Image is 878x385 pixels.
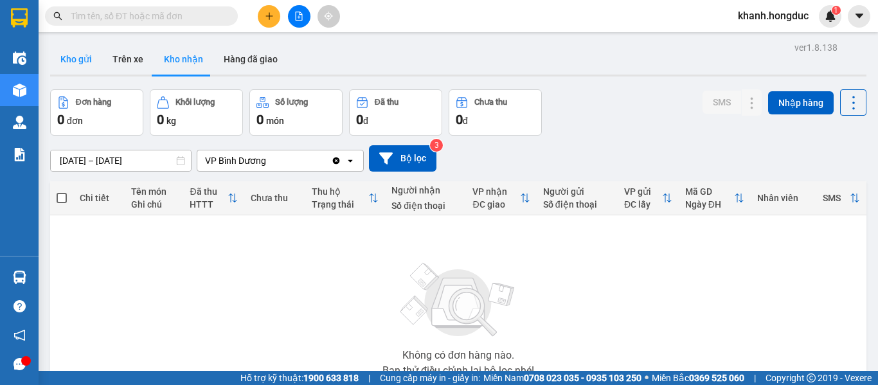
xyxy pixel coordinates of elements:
[318,5,340,28] button: aim
[854,10,865,22] span: caret-down
[294,12,303,21] span: file-add
[368,371,370,385] span: |
[345,156,355,166] svg: open
[823,193,850,203] div: SMS
[363,116,368,126] span: đ
[652,371,744,385] span: Miền Bắc
[183,181,244,215] th: Toggle SortBy
[369,145,436,172] button: Bộ lọc
[543,199,611,210] div: Số điện thoại
[375,98,399,107] div: Đã thu
[679,181,751,215] th: Toggle SortBy
[267,154,269,167] input: Selected VP Bình Dương.
[205,154,266,167] div: VP Bình Dương
[13,148,26,161] img: solution-icon
[157,112,164,127] span: 0
[834,6,838,15] span: 1
[483,371,641,385] span: Miền Nam
[265,12,274,21] span: plus
[50,44,102,75] button: Kho gửi
[76,98,111,107] div: Đơn hàng
[57,112,64,127] span: 0
[275,98,308,107] div: Số lượng
[213,44,288,75] button: Hàng đã giao
[449,89,542,136] button: Chưa thu0đ
[166,116,176,126] span: kg
[685,186,734,197] div: Mã GD
[249,89,343,136] button: Số lượng0món
[13,84,26,97] img: warehouse-icon
[402,350,514,361] div: Không có đơn hàng nào.
[394,255,523,345] img: svg+xml;base64,PHN2ZyBjbGFzcz0ibGlzdC1wbHVnX19zdmciIHhtbG5zPSJodHRwOi8vd3d3LnczLm9yZy8yMDAwL3N2Zy...
[618,181,679,215] th: Toggle SortBy
[251,193,299,203] div: Chưa thu
[472,186,519,197] div: VP nhận
[754,371,756,385] span: |
[305,181,385,215] th: Toggle SortBy
[288,5,310,28] button: file-add
[794,40,838,55] div: ver 1.8.138
[524,373,641,383] strong: 0708 023 035 - 0935 103 250
[175,98,215,107] div: Khối lượng
[13,300,26,312] span: question-circle
[645,375,649,381] span: ⚪️
[67,116,83,126] span: đơn
[13,329,26,341] span: notification
[154,44,213,75] button: Kho nhận
[131,186,177,197] div: Tên món
[685,199,734,210] div: Ngày ĐH
[13,51,26,65] img: warehouse-icon
[13,116,26,129] img: warehouse-icon
[757,193,810,203] div: Nhân viên
[240,371,359,385] span: Hỗ trợ kỹ thuật:
[190,186,228,197] div: Đã thu
[807,373,816,382] span: copyright
[53,12,62,21] span: search
[848,5,870,28] button: caret-down
[312,199,368,210] div: Trạng thái
[349,89,442,136] button: Đã thu0đ
[816,181,866,215] th: Toggle SortBy
[256,112,264,127] span: 0
[825,10,836,22] img: icon-new-feature
[391,185,460,195] div: Người nhận
[13,271,26,284] img: warehouse-icon
[624,186,662,197] div: VP gửi
[456,112,463,127] span: 0
[50,89,143,136] button: Đơn hàng0đơn
[380,371,480,385] span: Cung cấp máy in - giấy in:
[131,199,177,210] div: Ghi chú
[303,373,359,383] strong: 1900 633 818
[463,116,468,126] span: đ
[312,186,368,197] div: Thu hộ
[391,201,460,211] div: Số điện thoại
[13,358,26,370] span: message
[466,181,536,215] th: Toggle SortBy
[703,91,741,114] button: SMS
[190,199,228,210] div: HTTT
[768,91,834,114] button: Nhập hàng
[258,5,280,28] button: plus
[356,112,363,127] span: 0
[689,373,744,383] strong: 0369 525 060
[80,193,118,203] div: Chi tiết
[430,139,443,152] sup: 3
[324,12,333,21] span: aim
[832,6,841,15] sup: 1
[51,150,191,171] input: Select a date range.
[382,366,534,376] div: Bạn thử điều chỉnh lại bộ lọc nhé!
[331,156,341,166] svg: Clear value
[543,186,611,197] div: Người gửi
[71,9,222,23] input: Tìm tên, số ĐT hoặc mã đơn
[624,199,662,210] div: ĐC lấy
[474,98,507,107] div: Chưa thu
[266,116,284,126] span: món
[11,8,28,28] img: logo-vxr
[472,199,519,210] div: ĐC giao
[150,89,243,136] button: Khối lượng0kg
[728,8,819,24] span: khanh.hongduc
[102,44,154,75] button: Trên xe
